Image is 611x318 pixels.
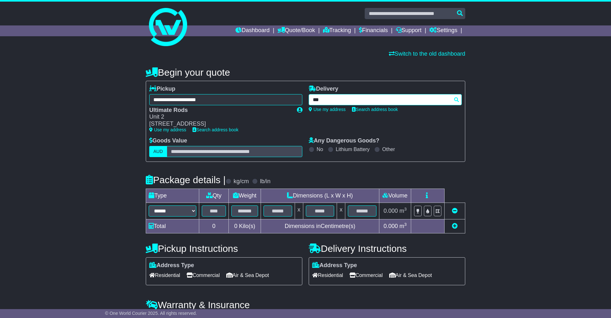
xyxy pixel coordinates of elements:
[312,262,357,269] label: Address Type
[146,219,199,233] td: Total
[149,146,167,157] label: AUD
[383,223,398,229] span: 0.000
[309,86,338,93] label: Delivery
[149,114,291,121] div: Unit 2
[309,137,379,144] label: Any Dangerous Goods?
[193,127,238,132] a: Search address book
[404,207,407,211] sup: 3
[146,67,465,78] h4: Begin your quote
[337,203,345,219] td: x
[261,219,379,233] td: Dimensions in Centimetre(s)
[323,25,351,36] a: Tracking
[146,175,226,185] h4: Package details |
[149,262,194,269] label: Address Type
[452,223,458,229] a: Add new item
[149,137,187,144] label: Goods Value
[277,25,315,36] a: Quote/Book
[429,25,457,36] a: Settings
[383,208,398,214] span: 0.000
[396,25,422,36] a: Support
[261,189,379,203] td: Dimensions (L x W x H)
[186,270,220,280] span: Commercial
[226,270,269,280] span: Air & Sea Depot
[229,219,261,233] td: Kilo(s)
[105,311,197,316] span: © One World Courier 2025. All rights reserved.
[404,222,407,227] sup: 3
[149,121,291,128] div: [STREET_ADDRESS]
[149,127,186,132] a: Use my address
[146,243,302,254] h4: Pickup Instructions
[199,219,229,233] td: 0
[149,107,291,114] div: Ultimate Rods
[399,208,407,214] span: m
[309,107,346,112] a: Use my address
[317,146,323,152] label: No
[349,270,383,280] span: Commercial
[382,146,395,152] label: Other
[146,300,465,310] h4: Warranty & Insurance
[295,203,303,219] td: x
[309,94,462,105] typeahead: Please provide city
[352,107,398,112] a: Search address book
[379,189,411,203] td: Volume
[399,223,407,229] span: m
[389,51,465,57] a: Switch to the old dashboard
[312,270,343,280] span: Residential
[234,178,249,185] label: kg/cm
[389,270,432,280] span: Air & Sea Depot
[336,146,370,152] label: Lithium Battery
[234,223,237,229] span: 0
[199,189,229,203] td: Qty
[229,189,261,203] td: Weight
[149,86,175,93] label: Pickup
[452,208,458,214] a: Remove this item
[309,243,465,254] h4: Delivery Instructions
[149,270,180,280] span: Residential
[235,25,270,36] a: Dashboard
[359,25,388,36] a: Financials
[146,189,199,203] td: Type
[260,178,270,185] label: lb/in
